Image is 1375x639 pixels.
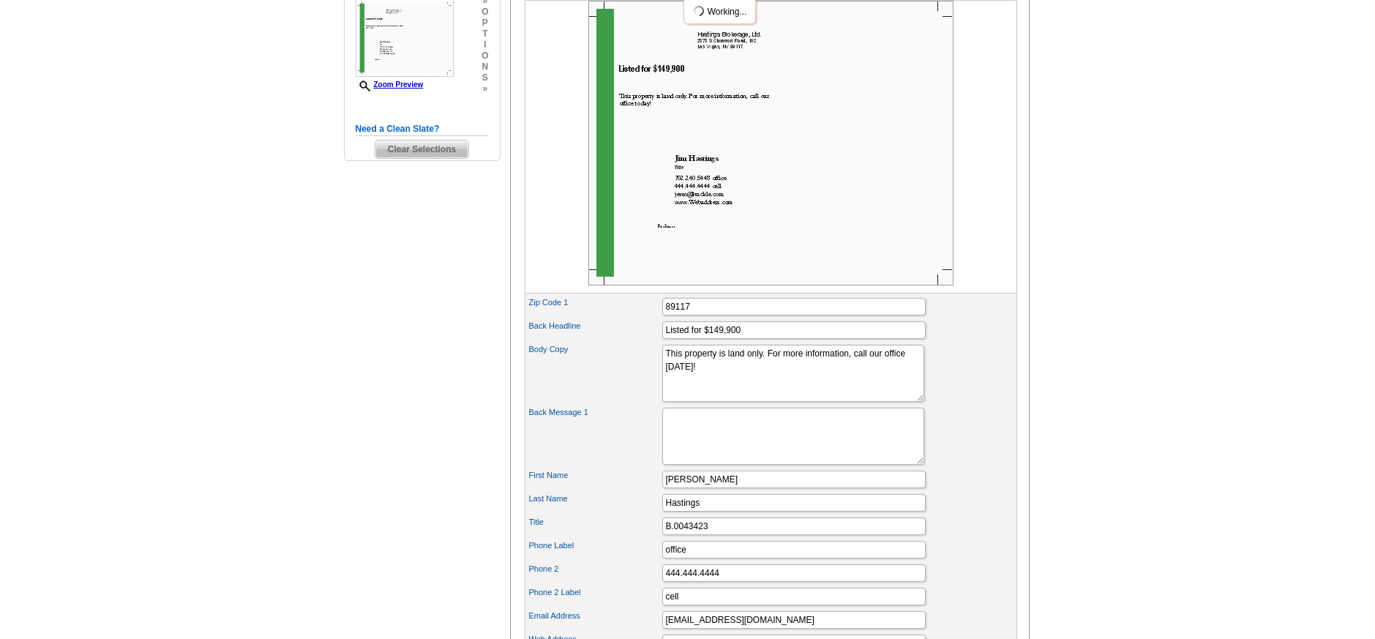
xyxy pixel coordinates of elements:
[482,83,488,94] span: »
[529,469,661,482] label: First Name
[529,296,661,309] label: Zip Code 1
[529,610,661,622] label: Email Address
[482,40,488,51] span: i
[356,81,424,89] a: Zoom Preview
[482,72,488,83] span: s
[529,320,661,332] label: Back Headline
[529,563,661,575] label: Phone 2
[482,51,488,61] span: o
[529,586,661,599] label: Phone 2 Label
[482,7,488,18] span: o
[482,61,488,72] span: n
[662,345,924,402] textarea: Lorem ipsum dolor sit amet, consectetuer adipiscing elit, sed diam nonummy nibh euismod tincidunt...
[356,122,489,136] h5: Need a Clean Slate?
[529,539,661,552] label: Phone Label
[693,5,705,17] img: loading...
[482,18,488,29] span: p
[529,406,661,419] label: Back Message 1
[375,141,468,158] span: Clear Selections
[1082,299,1375,639] iframe: LiveChat chat widget
[482,29,488,40] span: t
[588,1,953,285] img: Z18909102_00001_2.jpg
[529,493,661,505] label: Last Name
[662,408,924,465] textarea: If you are considering a move, please contact me for a comprehensive market analysis of your prop...
[529,343,661,356] label: Body Copy
[529,516,661,528] label: Title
